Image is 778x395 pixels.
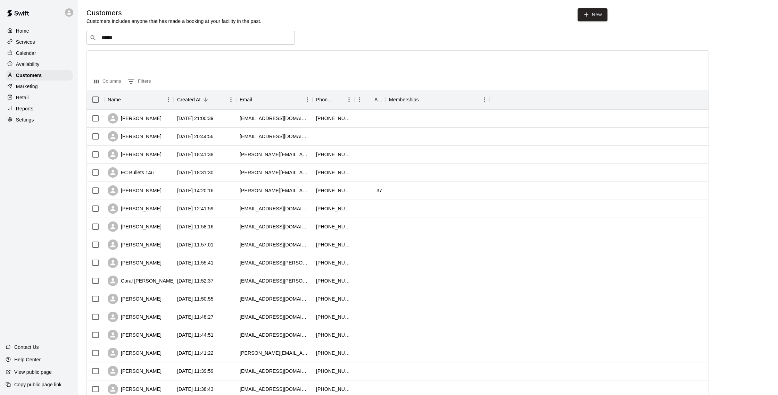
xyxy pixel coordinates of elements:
div: [PERSON_NAME] [108,113,162,124]
div: 2025-09-06 11:50:55 [177,295,214,302]
p: Customers includes anyone that has made a booking at your facility in the past. [86,18,262,25]
p: Calendar [16,50,36,57]
div: 2025-09-06 11:44:51 [177,331,214,338]
div: Customers [6,70,73,81]
div: greyes000g@yahoo.com [240,133,309,140]
button: Menu [344,94,354,105]
div: Memberships [386,90,490,109]
div: Retail [6,92,73,103]
p: Availability [16,61,40,68]
div: +18137319743 [316,205,351,212]
button: Sort [121,95,131,104]
div: +18137319743 [316,223,351,230]
button: Show filters [126,76,153,87]
div: 2025-09-06 11:55:41 [177,259,214,266]
div: EC Bullets 14u [108,167,154,178]
div: kpinkerton.kandz@gmail.com [240,295,309,302]
div: 2025-09-11 20:44:56 [177,133,214,140]
button: Sort [419,95,429,104]
div: +15617550814 [316,277,351,284]
a: Settings [6,115,73,125]
p: Customers [16,72,42,79]
div: +19547933160 [316,241,351,248]
div: garciajan60@gmail.com [240,331,309,338]
button: Sort [334,95,344,104]
div: 2025-09-06 11:38:43 [177,386,214,393]
div: itamara.starcher@gmail.com [240,259,309,266]
div: gregg-forde@outlook.com [240,151,309,158]
div: Phone Number [313,90,354,109]
h5: Customers [86,8,262,18]
div: 2025-09-06 11:39:59 [177,368,214,375]
a: Availability [6,59,73,69]
div: +15613830998 [316,386,351,393]
div: 2025-09-09 18:41:38 [177,151,214,158]
div: +15615434294 [316,295,351,302]
a: Home [6,26,73,36]
div: +15619855194 [316,313,351,320]
div: 2025-09-09 18:31:30 [177,169,214,176]
div: 2025-09-06 11:52:37 [177,277,214,284]
p: Marketing [16,83,38,90]
p: Copy public page link [14,381,61,388]
div: Email [240,90,252,109]
div: +15617796229 [316,331,351,338]
div: Memberships [389,90,419,109]
div: Search customers by name or email [86,31,295,45]
div: coral.recchio@icloud.com [240,277,309,284]
div: Services [6,37,73,47]
div: zakhackett45@gmail.com [240,241,309,248]
p: Contact Us [14,344,39,351]
a: Reports [6,103,73,114]
div: [PERSON_NAME] [108,348,162,358]
div: 2025-09-06 11:58:16 [177,223,214,230]
div: [PERSON_NAME] [108,330,162,340]
div: [PERSON_NAME] [108,294,162,304]
button: Sort [252,95,262,104]
div: +18053126562 [316,187,351,194]
div: +15617017379 [316,151,351,158]
div: 2025-09-06 11:57:01 [177,241,214,248]
div: Age [374,90,382,109]
p: View public page [14,369,52,376]
div: Age [354,90,386,109]
div: Calendar [6,48,73,58]
div: Created At [177,90,201,109]
div: 2025-09-11 21:00:39 [177,115,214,122]
div: ashdressage96@gmail.com [240,386,309,393]
div: +19547324283 [316,259,351,266]
p: Reports [16,105,33,112]
button: Select columns [92,76,123,87]
div: pbprospects923@gmail.com [240,115,309,122]
div: [PERSON_NAME] [108,366,162,376]
div: [PERSON_NAME] [108,203,162,214]
div: +15613298676 [316,115,351,122]
div: 2025-09-06 11:41:22 [177,350,214,356]
div: Coral [PERSON_NAME] [108,276,175,286]
div: schnack.katie@gmail.com [240,350,309,356]
div: elisegarza2@gmail.com [240,223,309,230]
div: [PERSON_NAME] [108,384,162,394]
div: francesnapolitano@me.com [240,368,309,375]
div: [PERSON_NAME] [108,149,162,160]
div: [PERSON_NAME] [108,239,162,250]
a: Marketing [6,81,73,92]
button: Menu [302,94,313,105]
div: +15616333665 [316,368,351,375]
p: Services [16,39,35,45]
div: lawrenstratman@gmail.com [240,205,309,212]
p: Home [16,27,29,34]
div: [PERSON_NAME] [108,312,162,322]
div: [PERSON_NAME] [108,221,162,232]
div: [PERSON_NAME] [108,185,162,196]
button: Menu [479,94,490,105]
div: taylorshinabery@gmail.com [240,313,309,320]
div: Phone Number [316,90,334,109]
div: 2025-09-06 12:41:59 [177,205,214,212]
div: 2025-09-08 14:20:16 [177,187,214,194]
p: Retail [16,94,29,101]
